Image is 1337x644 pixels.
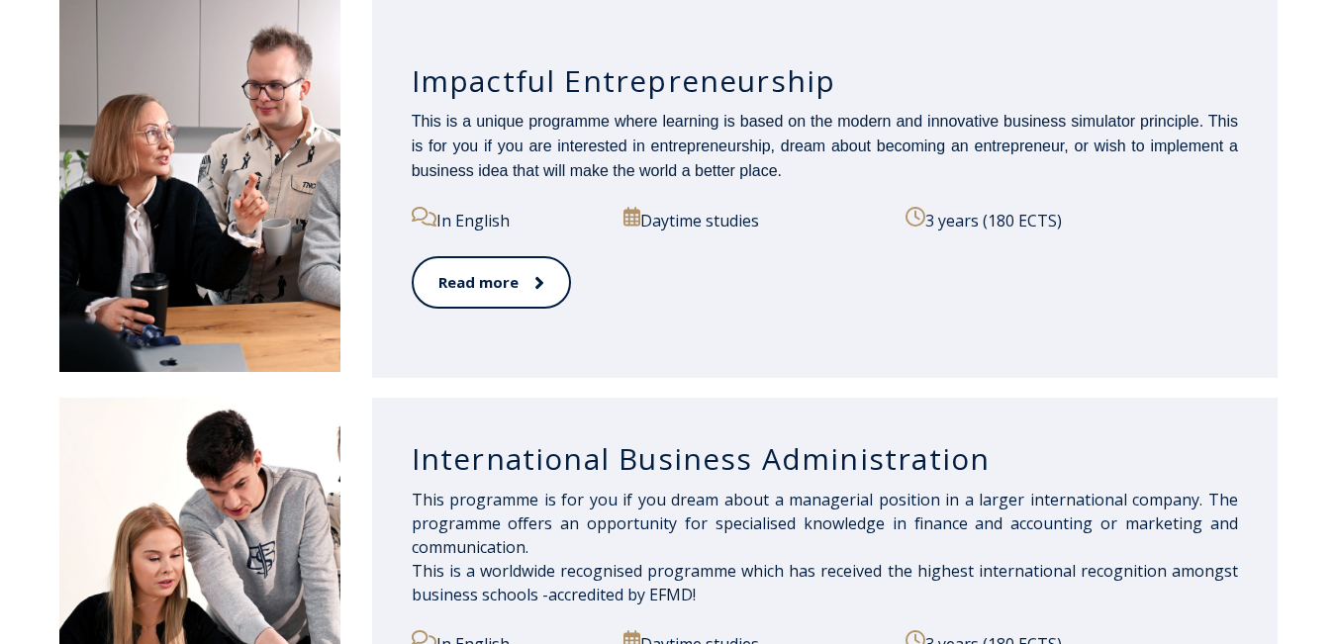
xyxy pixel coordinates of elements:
[412,256,571,309] a: Read more
[623,207,885,232] p: Daytime studies
[906,207,1238,232] p: 3 years (180 ECTS)
[412,113,1238,179] span: This is a unique programme where learning is based on the modern and innovative business simulato...
[412,489,1238,605] span: This programme is for you if you dream about a managerial position in a larger international comp...
[412,440,1238,478] h3: International Business Administration
[548,584,693,605] a: accredited by EFMD
[412,62,1238,100] h3: Impactful Entrepreneurship
[412,207,603,232] p: In English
